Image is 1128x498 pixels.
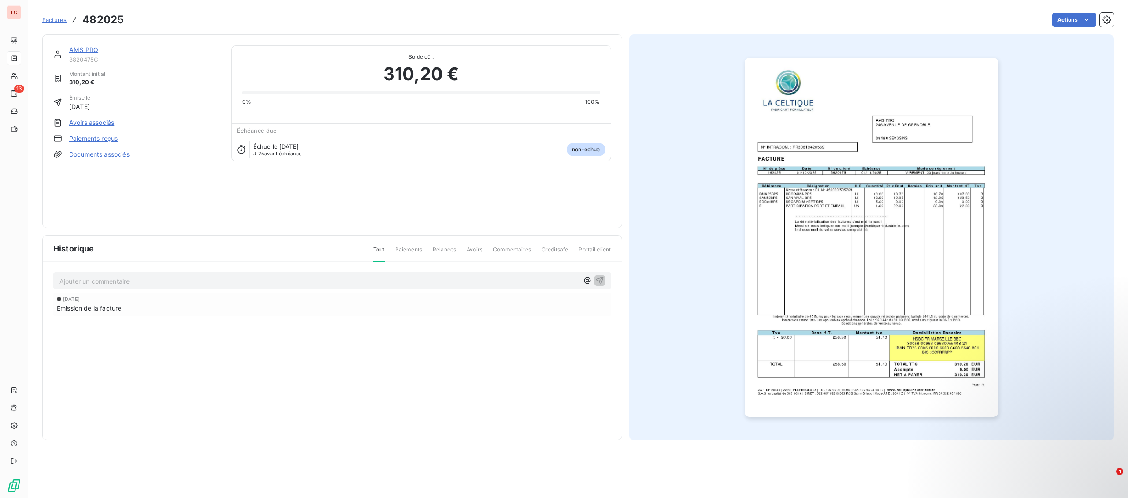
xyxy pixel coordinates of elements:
a: AMS PRO [69,46,98,53]
span: non-échue [567,143,605,156]
span: Solde dû : [242,53,600,61]
button: Actions [1052,13,1096,27]
img: Logo LeanPay [7,479,21,493]
span: Montant initial [69,70,105,78]
span: Commentaires [493,246,531,261]
span: 310,20 € [383,61,459,87]
span: Tout [373,246,385,262]
span: 3820475C [69,56,221,63]
span: Émission de la facture [57,303,121,313]
span: Relances [433,246,456,261]
iframe: Intercom live chat [1098,468,1119,489]
div: LC [7,5,21,19]
span: 0% [242,98,251,106]
span: Creditsafe [542,246,568,261]
span: 310,20 € [69,78,105,87]
span: avant échéance [253,151,302,156]
a: Documents associés [69,150,130,159]
span: [DATE] [63,296,80,302]
a: Paiements reçus [69,134,118,143]
span: Émise le [69,94,90,102]
span: 13 [14,85,24,93]
span: Factures [42,16,67,23]
span: Échéance due [237,127,277,134]
span: Historique [53,243,94,255]
span: 100% [585,98,600,106]
span: Portail client [579,246,611,261]
span: 1 [1116,468,1123,475]
a: Avoirs associés [69,118,114,127]
span: J-25 [253,150,265,157]
iframe: Intercom notifications message [952,412,1128,474]
span: [DATE] [69,102,90,111]
a: Factures [42,15,67,24]
span: Échue le [DATE] [253,143,299,150]
span: Avoirs [467,246,482,261]
span: Paiements [395,246,422,261]
h3: 482025 [82,12,124,28]
img: invoice_thumbnail [745,58,998,417]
